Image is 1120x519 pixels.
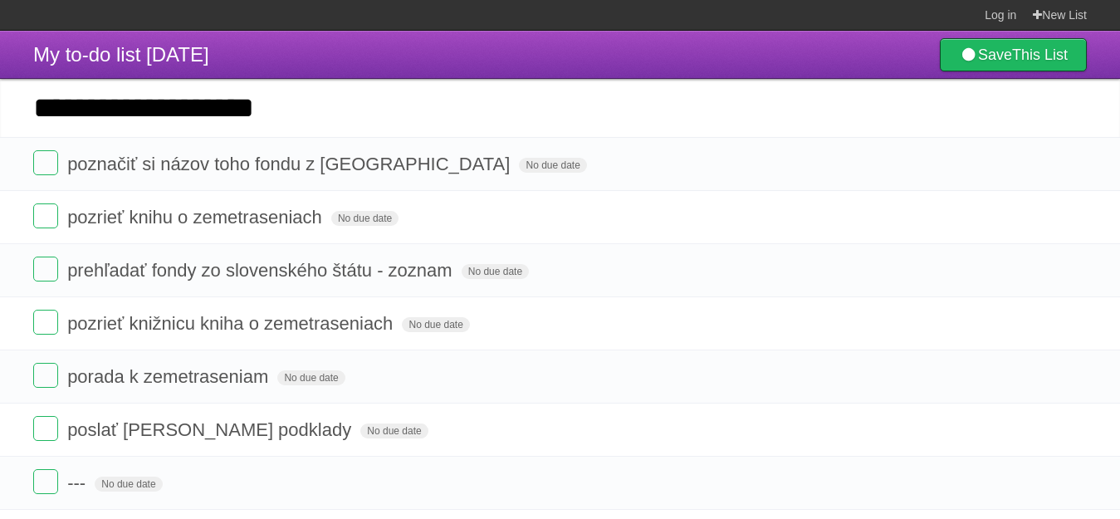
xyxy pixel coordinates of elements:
[360,424,428,438] span: No due date
[33,203,58,228] label: Done
[95,477,162,492] span: No due date
[331,211,399,226] span: No due date
[67,154,514,174] span: poznačiť si názov toho fondu z [GEOGRAPHIC_DATA]
[33,257,58,282] label: Done
[519,158,586,173] span: No due date
[277,370,345,385] span: No due date
[940,38,1087,71] a: SaveThis List
[67,260,456,281] span: prehľadať fondy zo slovenského štátu - zoznam
[402,317,469,332] span: No due date
[33,310,58,335] label: Done
[67,472,90,493] span: ---
[33,469,58,494] label: Done
[67,419,355,440] span: poslať [PERSON_NAME] podklady
[33,43,209,66] span: My to-do list [DATE]
[1012,47,1068,63] b: This List
[33,150,58,175] label: Done
[67,313,397,334] span: pozrieť knižnicu kniha o zemetraseniach
[33,416,58,441] label: Done
[33,363,58,388] label: Done
[67,207,326,228] span: pozrieť knihu o zemetraseniach
[462,264,529,279] span: No due date
[67,366,272,387] span: porada k zemetraseniam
